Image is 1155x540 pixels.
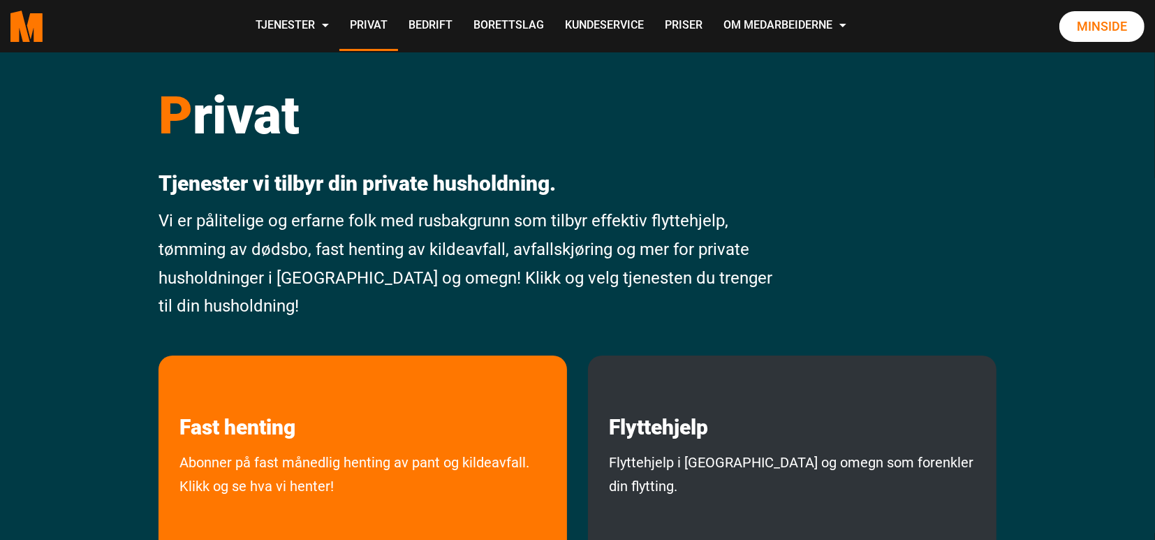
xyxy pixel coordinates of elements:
a: Privat [339,1,398,51]
p: Tjenester vi tilbyr din private husholdning. [159,171,782,196]
a: Kundeservice [554,1,654,51]
span: P [159,85,193,146]
h1: rivat [159,84,782,147]
a: les mer om Fast henting [159,356,316,440]
a: Borettslag [463,1,554,51]
a: Minside [1059,11,1145,42]
p: Vi er pålitelige og erfarne folk med rusbakgrunn som tilbyr effektiv flyttehjelp, tømming av døds... [159,207,782,321]
a: les mer om Flyttehjelp [588,356,729,440]
a: Tjenester [245,1,339,51]
a: Bedrift [398,1,463,51]
a: Om Medarbeiderne [713,1,857,51]
a: Priser [654,1,713,51]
